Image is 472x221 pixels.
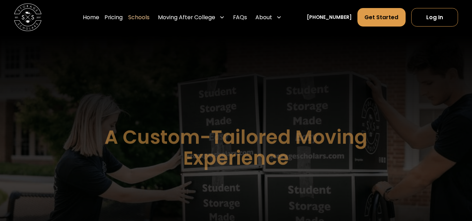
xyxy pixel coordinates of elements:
[155,8,227,27] div: Moving After College
[411,8,458,27] a: Log In
[104,8,123,27] a: Pricing
[158,13,215,22] div: Moving After College
[128,8,150,27] a: Schools
[14,3,42,31] img: Storage Scholars main logo
[83,8,99,27] a: Home
[70,127,402,169] h1: A Custom-Tailored Moving Experience
[357,8,406,27] a: Get Started
[233,8,247,27] a: FAQs
[307,14,352,21] a: [PHONE_NUMBER]
[253,8,284,27] div: About
[255,13,272,22] div: About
